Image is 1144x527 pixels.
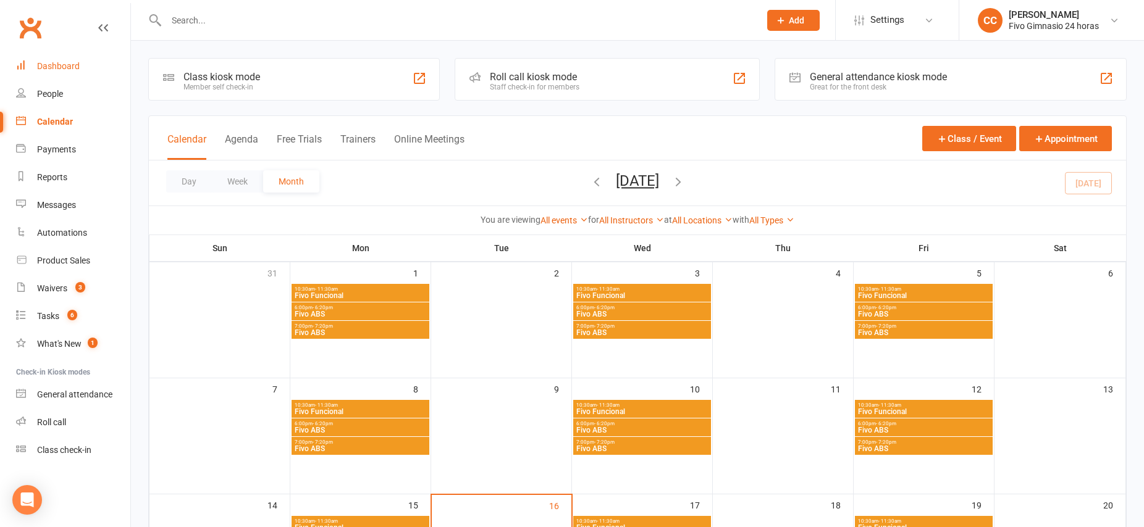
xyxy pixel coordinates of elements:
[313,439,333,445] span: - 7:20pm
[16,52,130,80] a: Dashboard
[594,421,615,426] span: - 6:20pm
[37,389,112,399] div: General attendance
[315,518,338,524] span: - 11:30am
[16,164,130,191] a: Reports
[857,445,990,452] span: Fivo ABS
[294,402,427,408] span: 10:30am
[831,494,853,515] div: 18
[594,323,615,329] span: - 7:20pm
[1019,126,1112,151] button: Appointment
[876,421,896,426] span: - 6:20pm
[149,235,290,261] th: Sun
[878,402,901,408] span: - 11:30am
[294,329,427,336] span: Fivo ABS
[162,12,751,29] input: Search...
[857,310,990,318] span: Fivo ABS
[340,133,376,160] button: Trainers
[672,215,733,225] a: All Locations
[810,83,947,91] div: Great for the front desk
[922,126,1016,151] button: Class / Event
[16,381,130,409] a: General attendance kiosk mode
[183,71,260,83] div: Class kiosk mode
[1103,378,1125,399] div: 13
[749,215,794,225] a: All Types
[16,136,130,164] a: Payments
[16,330,130,358] a: What's New1
[37,89,63,99] div: People
[290,235,431,261] th: Mon
[294,426,427,434] span: Fivo ABS
[576,408,709,415] span: Fivo Funcional
[490,71,579,83] div: Roll call kiosk mode
[1108,262,1125,283] div: 6
[413,378,431,399] div: 8
[267,262,290,283] div: 31
[870,6,904,34] span: Settings
[767,10,820,31] button: Add
[294,445,427,452] span: Fivo ABS
[576,286,709,292] span: 10:30am
[263,170,319,193] button: Month
[594,305,615,310] span: - 6:20pm
[16,436,130,464] a: Class kiosk mode
[37,255,90,265] div: Product Sales
[878,518,901,524] span: - 11:30am
[857,292,990,299] span: Fivo Funcional
[810,71,947,83] div: General attendance kiosk mode
[597,402,620,408] span: - 11:30am
[836,262,853,283] div: 4
[576,421,709,426] span: 6:00pm
[713,235,854,261] th: Thu
[37,144,76,154] div: Payments
[664,215,672,225] strong: at
[597,286,620,292] span: - 11:30am
[88,338,98,348] span: 1
[854,235,995,261] th: Fri
[294,323,427,329] span: 7:00pm
[690,378,712,399] div: 10
[490,83,579,91] div: Staff check-in for members
[576,445,709,452] span: Fivo ABS
[576,305,709,310] span: 6:00pm
[294,292,427,299] span: Fivo Funcional
[857,408,990,415] span: Fivo Funcional
[67,310,77,320] span: 6
[857,402,990,408] span: 10:30am
[857,426,990,434] span: Fivo ABS
[37,311,59,321] div: Tasks
[294,518,427,524] span: 10:30am
[294,310,427,318] span: Fivo ABS
[225,133,258,160] button: Agenda
[549,495,571,515] div: 16
[876,305,896,310] span: - 6:20pm
[294,421,427,426] span: 6:00pm
[315,286,338,292] span: - 11:30am
[878,286,901,292] span: - 11:30am
[594,439,615,445] span: - 7:20pm
[212,170,263,193] button: Week
[576,518,709,524] span: 10:30am
[572,235,713,261] th: Wed
[481,215,540,225] strong: You are viewing
[16,409,130,436] a: Roll call
[315,402,338,408] span: - 11:30am
[15,12,46,43] a: Clubworx
[857,305,990,310] span: 6:00pm
[313,305,333,310] span: - 6:20pm
[37,61,80,71] div: Dashboard
[540,215,588,225] a: All events
[167,133,206,160] button: Calendar
[733,215,749,225] strong: with
[597,518,620,524] span: - 11:30am
[1009,9,1099,20] div: [PERSON_NAME]
[857,518,990,524] span: 10:30am
[576,310,709,318] span: Fivo ABS
[313,323,333,329] span: - 7:20pm
[616,172,659,189] button: [DATE]
[294,439,427,445] span: 7:00pm
[431,235,572,261] th: Tue
[277,133,322,160] button: Free Trials
[37,417,66,427] div: Roll call
[413,262,431,283] div: 1
[690,494,712,515] div: 17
